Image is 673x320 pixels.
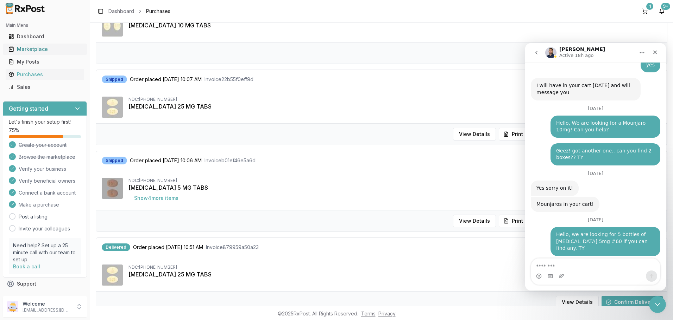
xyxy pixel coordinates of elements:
[128,192,184,204] button: Show4more items
[133,244,203,251] span: Order placed [DATE] 10:51 AM
[102,157,127,164] div: Shipped
[102,97,123,118] img: Jardiance 25 MG TABS
[102,265,123,286] img: Jardiance 25 MG TABS
[6,43,84,55] a: Marketplace
[206,244,259,251] span: Invoice 879959a50a23
[128,270,661,279] div: [MEDICAL_DATA] 25 MG TABS
[19,213,48,220] a: Post a listing
[19,154,75,161] span: Browse the marketplace
[108,8,170,15] nav: breadcrumb
[13,242,77,263] p: Need help? Set up a 25 minute call with our team to set up.
[19,189,76,196] span: Connect a bank account
[205,157,256,164] span: Invoice b01ef46e5a6d
[128,265,661,270] div: NDC: [PHONE_NUMBER]
[602,296,663,308] button: Confirm Delivered
[3,56,87,67] button: My Posts
[23,307,71,313] p: [EMAIL_ADDRESS][DOMAIN_NAME]
[6,30,84,43] a: Dashboard
[6,55,84,68] a: My Posts
[3,81,87,93] button: Sales
[19,225,70,232] a: Invite your colleagues
[17,293,41,300] span: Feedback
[128,102,661,111] div: [MEDICAL_DATA] 25 MG TABS
[102,243,130,251] div: Delivered
[361,311,376,316] a: Terms
[9,104,48,113] h3: Getting started
[130,76,202,83] span: Order placed [DATE] 10:07 AM
[556,296,599,308] button: View Details
[128,178,661,183] div: NDC: [PHONE_NUMBER]
[8,58,81,65] div: My Posts
[8,71,81,78] div: Purchases
[656,6,667,17] button: 9+
[8,46,81,53] div: Marketplace
[453,215,496,227] button: View Details
[128,97,661,102] div: NDC: [PHONE_NUMBER]
[9,118,81,125] p: Let's finish your setup first!
[8,84,81,91] div: Sales
[108,8,134,15] a: Dashboard
[6,22,84,28] h2: Main Menu
[3,290,87,303] button: Feedback
[649,296,666,313] iframe: Intercom live chat
[8,33,81,40] div: Dashboard
[6,68,84,81] a: Purchases
[13,263,40,269] a: Book a call
[646,3,653,10] div: 1
[19,165,66,172] span: Verify your business
[146,8,170,15] span: Purchases
[499,128,547,141] button: Print Invoice
[9,127,19,134] span: 75 %
[378,311,396,316] a: Privacy
[130,157,202,164] span: Order placed [DATE] 10:06 AM
[525,43,666,290] iframe: Intercom live chat
[3,69,87,80] button: Purchases
[205,76,253,83] span: Invoice 22b55f0eff9d
[639,6,650,17] button: 1
[3,44,87,55] button: Marketplace
[128,21,661,30] div: [MEDICAL_DATA] 10 MG TABS
[102,76,127,83] div: Shipped
[6,81,84,93] a: Sales
[19,201,59,208] span: Make a purchase
[499,215,547,227] button: Print Invoice
[102,15,123,37] img: Jardiance 10 MG TABS
[453,128,496,141] button: View Details
[19,177,75,184] span: Verify beneficial owners
[3,31,87,42] button: Dashboard
[3,277,87,290] button: Support
[23,300,71,307] p: Welcome
[661,3,670,10] div: 9+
